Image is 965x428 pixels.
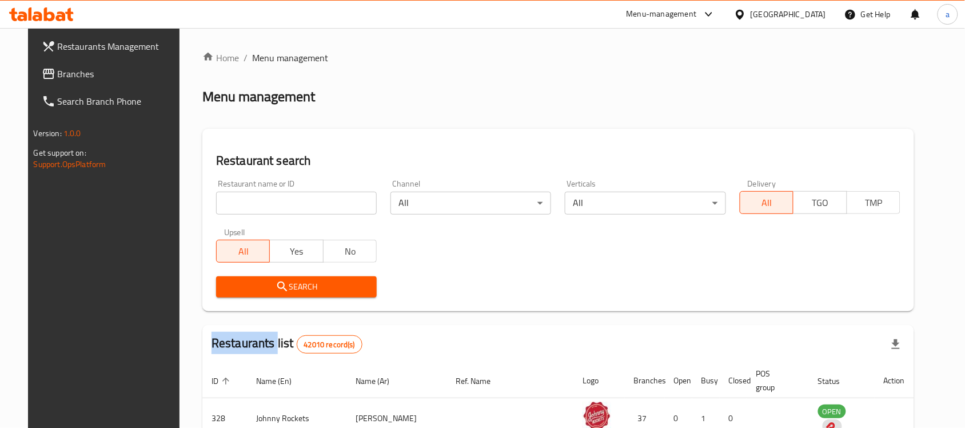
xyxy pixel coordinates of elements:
h2: Restaurant search [216,152,900,169]
span: All [221,243,265,260]
button: All [740,191,793,214]
a: Home [202,51,239,65]
span: Restaurants Management [58,39,180,53]
span: Name (En) [256,374,306,388]
th: Branches [625,363,665,398]
div: All [565,192,725,215]
span: TGO [798,195,842,211]
button: TGO [793,191,847,214]
th: Busy [692,363,720,398]
li: / [244,51,248,65]
input: Search for restaurant name or ID.. [216,192,377,215]
div: [GEOGRAPHIC_DATA] [751,8,826,21]
button: Yes [269,240,323,263]
div: Export file [882,331,910,358]
span: TMP [852,195,896,211]
span: 1.0.0 [63,126,81,141]
th: Logo [573,363,625,398]
span: Name (Ar) [356,374,405,388]
button: TMP [847,191,900,214]
a: Search Branch Phone [33,88,189,115]
th: Action [875,363,914,398]
span: Get support on: [34,145,86,160]
div: Total records count [297,335,362,354]
span: Search Branch Phone [58,94,180,108]
span: All [745,195,789,211]
nav: breadcrumb [202,51,914,65]
span: Ref. Name [456,374,505,388]
h2: Menu management [202,88,315,106]
h2: Restaurants list [212,335,362,354]
span: No [328,243,372,260]
span: a [946,8,950,21]
a: Support.OpsPlatform [34,157,106,172]
th: Closed [720,363,747,398]
button: Search [216,276,377,298]
span: Yes [274,243,318,260]
button: No [323,240,377,263]
span: OPEN [818,405,846,418]
label: Delivery [748,180,776,188]
span: Menu management [252,51,328,65]
div: All [390,192,551,215]
span: ID [212,374,233,388]
a: Branches [33,60,189,88]
button: All [216,240,270,263]
div: OPEN [818,405,846,418]
a: Restaurants Management [33,33,189,60]
span: Branches [58,67,180,81]
span: Version: [34,126,62,141]
span: 42010 record(s) [297,339,362,350]
label: Upsell [224,228,245,236]
th: Open [665,363,692,398]
span: Search [225,280,368,294]
span: POS group [756,367,795,394]
div: Menu-management [627,7,697,21]
span: Status [818,374,855,388]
